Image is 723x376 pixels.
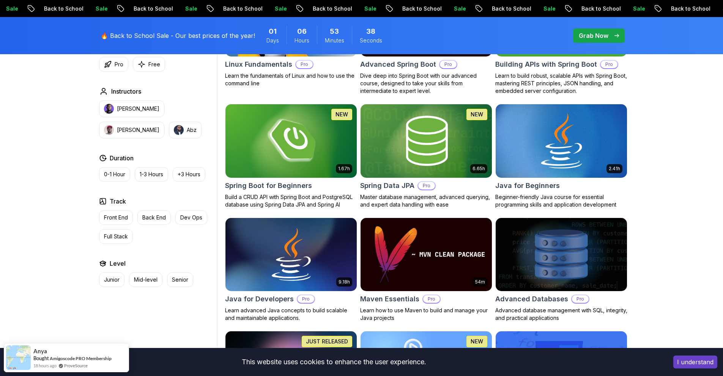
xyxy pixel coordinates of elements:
p: NEW [336,111,348,118]
p: Learn advanced Java concepts to build scalable and maintainable applications. [225,307,357,322]
h2: Spring Data JPA [360,180,414,191]
p: Learn the fundamentals of Linux and how to use the command line [225,72,357,87]
p: 0-1 Hour [104,171,125,178]
p: Build a CRUD API with Spring Boot and PostgreSQL database using Spring Data JPA and Spring AI [225,193,357,208]
p: Back to School [485,5,537,13]
a: Amigoscode PRO Membership [50,356,112,361]
span: 6 Hours [297,26,307,37]
button: Full Stack [99,229,133,244]
p: Back to School [216,5,268,13]
p: Learn to build robust, scalable APIs with Spring Boot, mastering REST principles, JSON handling, ... [495,72,627,95]
p: Advanced database management with SQL, integrity, and practical applications [495,307,627,322]
button: instructor img[PERSON_NAME] [99,100,164,117]
span: Minutes [325,37,344,44]
span: 38 Seconds [366,26,375,37]
h2: Java for Developers [225,294,294,304]
p: Mid-level [134,276,158,284]
div: This website uses cookies to enhance the user experience. [6,354,662,370]
p: 1-3 Hours [140,171,163,178]
a: Spring Boot for Beginners card1.67hNEWSpring Boot for BeginnersBuild a CRUD API with Spring Boot ... [225,104,357,208]
p: Pro [296,61,313,68]
p: Back to School [395,5,447,13]
p: Master database management, advanced querying, and expert data handling with ease [360,193,492,208]
p: Grab Now [579,31,608,40]
button: Mid-level [129,273,162,287]
p: Sale [626,5,651,13]
p: Abz [187,126,197,134]
img: instructor img [174,125,184,135]
img: Maven Essentials card [361,218,492,291]
img: provesource social proof notification image [6,345,31,370]
span: 53 Minutes [330,26,339,37]
p: 6.65h [473,166,485,172]
button: Dev Ops [175,210,207,225]
button: Accept cookies [673,356,717,368]
button: Junior [99,273,124,287]
span: Seconds [360,37,382,44]
span: 18 hours ago [33,362,57,369]
p: Beginner-friendly Java course for essential programming skills and application development [495,193,627,208]
p: 9.18h [339,279,350,285]
img: Advanced Databases card [496,218,627,291]
h2: Level [110,259,126,268]
p: [PERSON_NAME] [117,105,159,113]
button: instructor img[PERSON_NAME] [99,122,164,138]
p: Back to School [306,5,358,13]
p: 1.67h [338,166,350,172]
p: [PERSON_NAME] [117,126,159,134]
h2: Track [110,197,126,206]
p: NEW [471,111,483,118]
p: Sale [447,5,471,13]
a: Java for Developers card9.18hJava for DevelopersProLearn advanced Java concepts to build scalable... [225,218,357,322]
p: Sale [268,5,292,13]
p: Dive deep into Spring Boot with our advanced course, designed to take your skills from intermedia... [360,72,492,95]
h2: Linux Fundamentals [225,59,292,70]
span: Anya [33,348,47,354]
a: ProveSource [64,362,88,369]
button: Pro [99,57,128,72]
h2: Advanced Databases [495,294,568,304]
span: Hours [295,37,309,44]
p: Pro [572,295,589,303]
img: Spring Data JPA card [361,104,492,178]
button: instructor imgAbz [169,122,202,138]
img: instructor img [104,104,114,114]
h2: Duration [110,154,134,163]
p: 2.41h [609,166,620,172]
p: Front End [104,214,128,221]
button: Back End [137,210,171,225]
p: NEW [471,338,483,345]
p: Pro [115,61,123,68]
p: Back to School [127,5,178,13]
p: Senior [172,276,188,284]
p: Sale [178,5,203,13]
img: Spring Boot for Beginners card [225,104,357,178]
p: Sale [89,5,113,13]
h2: Instructors [111,87,141,96]
p: Sale [537,5,561,13]
p: Pro [601,61,617,68]
img: Java for Beginners card [492,102,630,179]
h2: Java for Beginners [495,180,560,191]
a: Maven Essentials card54mMaven EssentialsProLearn how to use Maven to build and manage your Java p... [360,218,492,322]
button: 1-3 Hours [135,167,168,182]
img: instructor img [104,125,114,135]
h2: Spring Boot for Beginners [225,180,312,191]
span: 1 Days [269,26,277,37]
span: Days [266,37,279,44]
button: +3 Hours [173,167,205,182]
p: Pro [418,182,435,190]
h2: Advanced Spring Boot [360,59,436,70]
p: Back to School [575,5,626,13]
p: Junior [104,276,120,284]
p: Back to School [664,5,716,13]
p: Back End [142,214,166,221]
span: Bought [33,355,49,361]
p: JUST RELEASED [306,338,348,345]
button: Senior [167,273,193,287]
button: Front End [99,210,133,225]
p: 54m [475,279,485,285]
button: 0-1 Hour [99,167,130,182]
button: Free [133,57,165,72]
h2: Maven Essentials [360,294,419,304]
